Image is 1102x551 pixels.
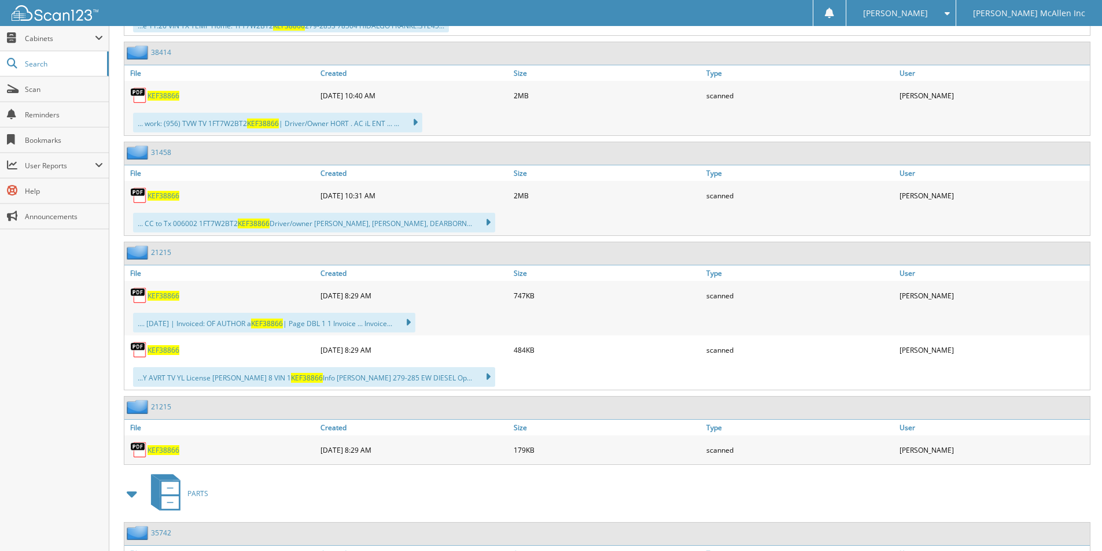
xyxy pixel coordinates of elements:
[897,438,1090,461] div: [PERSON_NAME]
[187,489,208,498] span: PARTS
[130,441,148,458] img: PDF.png
[148,191,179,201] a: KEF38866
[897,420,1090,435] a: User
[318,284,511,307] div: [DATE] 8:29 AM
[897,84,1090,107] div: [PERSON_NAME]
[148,291,179,301] a: KEF38866
[897,265,1090,281] a: User
[25,59,101,69] span: Search
[130,87,148,104] img: PDF.png
[863,10,928,17] span: [PERSON_NAME]
[148,91,179,101] a: KEF38866
[151,47,171,57] a: 38414
[511,84,704,107] div: 2MB
[897,165,1090,181] a: User
[318,338,511,361] div: [DATE] 8:29 AM
[897,338,1090,361] div: [PERSON_NAME]
[703,420,897,435] a: Type
[703,338,897,361] div: scanned
[127,245,151,260] img: folder2.png
[124,165,318,181] a: File
[133,213,495,232] div: ... CC to Tx 006002 1FT7W2BT2 Driver/owner [PERSON_NAME], [PERSON_NAME], DEARBORN...
[703,265,897,281] a: Type
[127,45,151,60] img: folder2.png
[897,65,1090,81] a: User
[291,373,323,383] span: KEF38866
[130,341,148,358] img: PDF.png
[127,526,151,540] img: folder2.png
[148,445,179,455] a: KEF38866
[25,186,103,196] span: Help
[318,184,511,207] div: [DATE] 10:31 AM
[127,400,151,414] img: folder2.png
[318,84,511,107] div: [DATE] 10:40 AM
[124,420,318,435] a: File
[897,184,1090,207] div: [PERSON_NAME]
[511,438,704,461] div: 179KB
[25,135,103,145] span: Bookmarks
[133,313,415,332] div: .... [DATE] | Invoiced: OF AUTHOR a | Page DBL 1 1 Invoice ... Invoice...
[318,65,511,81] a: Created
[511,65,704,81] a: Size
[897,284,1090,307] div: [PERSON_NAME]
[703,165,897,181] a: Type
[25,84,103,94] span: Scan
[318,265,511,281] a: Created
[124,65,318,81] a: File
[703,284,897,307] div: scanned
[12,5,98,21] img: scan123-logo-white.svg
[25,212,103,221] span: Announcements
[133,113,422,132] div: ... work: (956) TVW TV 1FT7W2BT2 | Driver/Owner HORT . AC iL ENT ... ...
[25,161,95,171] span: User Reports
[511,265,704,281] a: Size
[703,84,897,107] div: scanned
[318,438,511,461] div: [DATE] 8:29 AM
[703,184,897,207] div: scanned
[247,119,279,128] span: KEF38866
[511,284,704,307] div: 747KB
[130,287,148,304] img: PDF.png
[251,319,283,328] span: KEF38866
[511,420,704,435] a: Size
[238,219,270,228] span: KEF38866
[973,10,1085,17] span: [PERSON_NAME] McAllen Inc
[511,165,704,181] a: Size
[703,65,897,81] a: Type
[130,187,148,204] img: PDF.png
[144,471,208,516] a: PARTS
[25,110,103,120] span: Reminders
[127,145,151,160] img: folder2.png
[25,34,95,43] span: Cabinets
[124,265,318,281] a: File
[318,420,511,435] a: Created
[151,247,171,257] a: 21215
[133,367,495,387] div: ...Y AVRT TV YL License [PERSON_NAME] 8 VIN 1 Info [PERSON_NAME] 279-285 EW DIESEL Op...
[703,438,897,461] div: scanned
[151,528,171,538] a: 35742
[151,402,171,412] a: 21215
[151,147,171,157] a: 31458
[148,345,179,355] a: KEF38866
[511,184,704,207] div: 2MB
[1044,495,1102,551] iframe: Chat Widget
[318,165,511,181] a: Created
[511,338,704,361] div: 484KB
